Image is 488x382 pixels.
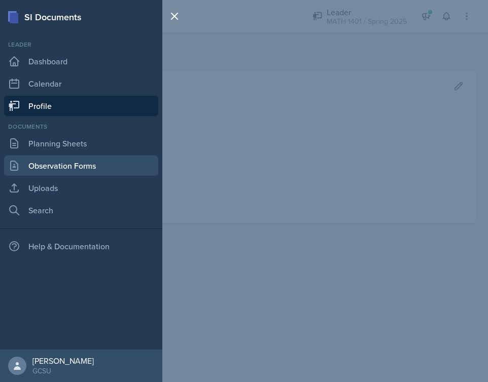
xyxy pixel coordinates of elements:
[32,366,94,376] div: GCSU
[4,156,158,176] a: Observation Forms
[4,236,158,256] div: Help & Documentation
[4,178,158,198] a: Uploads
[4,200,158,220] a: Search
[4,73,158,94] a: Calendar
[4,40,158,49] div: Leader
[4,133,158,154] a: Planning Sheets
[32,356,94,366] div: [PERSON_NAME]
[4,122,158,131] div: Documents
[4,51,158,71] a: Dashboard
[4,96,158,116] a: Profile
